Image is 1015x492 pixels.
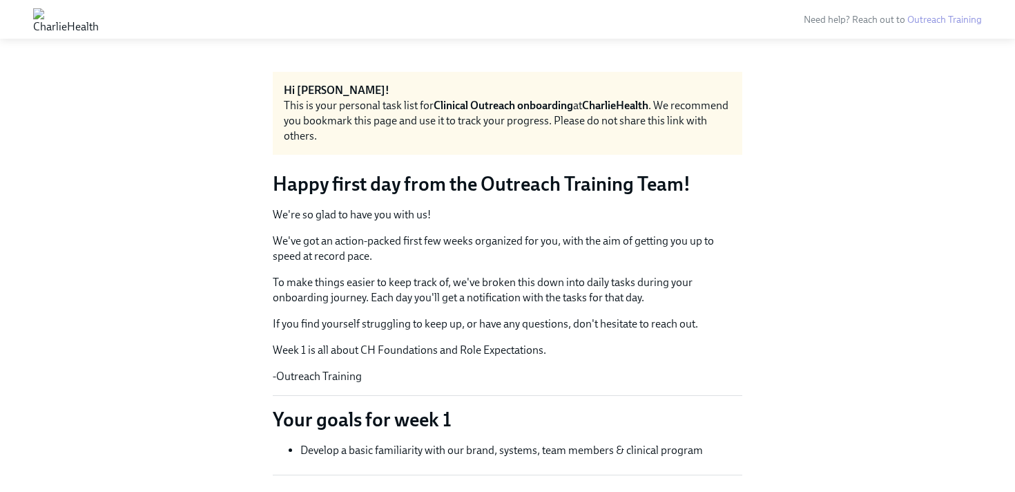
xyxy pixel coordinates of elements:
p: Your goals for week 1 [273,407,742,432]
h3: Happy first day from the Outreach Training Team! [273,171,742,196]
span: Need help? Reach out to [804,14,982,26]
a: Outreach Training [907,14,982,26]
strong: Hi [PERSON_NAME]! [284,84,389,97]
img: CharlieHealth [33,8,99,30]
p: We've got an action-packed first few weeks organized for you, with the aim of getting you up to s... [273,234,742,264]
div: This is your personal task list for at . We recommend you bookmark this page and use it to track ... [284,98,731,144]
strong: CharlieHealth [582,99,648,112]
p: If you find yourself struggling to keep up, or have any questions, don't hesitate to reach out. [273,316,742,332]
p: We're so glad to have you with us! [273,207,742,223]
p: To make things easier to keep track of, we've broken this down into daily tasks during your onboa... [273,275,742,305]
p: -Outreach Training [273,369,742,384]
li: Develop a basic familiarity with our brand, systems, team members & clinical program [300,443,742,458]
p: Week 1 is all about CH Foundations and Role Expectations. [273,343,742,358]
strong: Clinical Outreach onboarding [434,99,573,112]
